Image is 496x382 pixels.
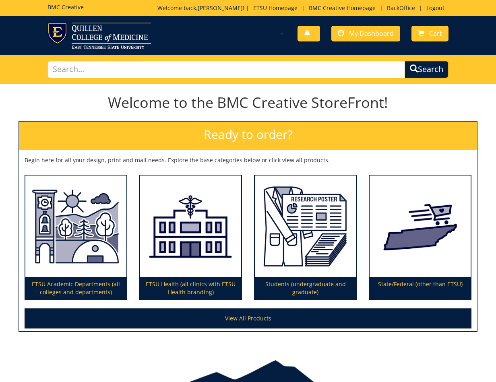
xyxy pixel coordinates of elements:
[25,277,126,299] p: ETSU Academic Departments (all colleges and departments)
[198,4,243,12] a: [PERSON_NAME]
[255,176,356,300] a: Students (undergraduate and graduate)
[25,308,471,328] a: View All Products
[157,4,448,12] p: Welcome back, ! | | | |
[140,277,241,299] p: ETSU Health (all clinics with ETSU Health branding)
[140,176,241,300] a: ETSU Health (all clinics with ETSU Health branding)
[140,176,241,277] img: ETSU Health (all clinics with ETSU Health branding)
[383,4,419,12] a: BackOffice
[249,4,302,12] a: ETSU Homepage
[19,95,477,111] h1: Welcome to the BMC Creative StoreFront!
[331,26,400,41] a: My Dashboard
[25,176,126,277] img: ETSU Academic Departments (all colleges and departments)
[411,26,448,41] a: Cart
[255,176,356,277] img: Students (undergraduate and graduate)
[349,29,394,38] span: My Dashboard
[255,277,356,299] p: Students (undergraduate and graduate)
[25,176,126,300] a: ETSU Academic Departments (all colleges and departments)
[370,176,471,300] a: State/Federal (other than ETSU)
[19,122,477,150] h2: Ready to order?
[25,156,471,164] p: Begin here for all your design, print and mail needs. Explore the base categories below or click ...
[48,4,84,10] h5: BMC Creative
[405,61,448,78] button: Search
[422,4,448,12] a: Logout
[48,23,151,49] img: ETSU logo
[48,61,405,78] input: Search...
[305,4,380,12] a: BMC Creative Homepage
[370,176,471,277] img: State/Federal (other than ETSU)
[370,277,471,299] p: State/Federal (other than ETSU)
[429,29,442,38] span: Cart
